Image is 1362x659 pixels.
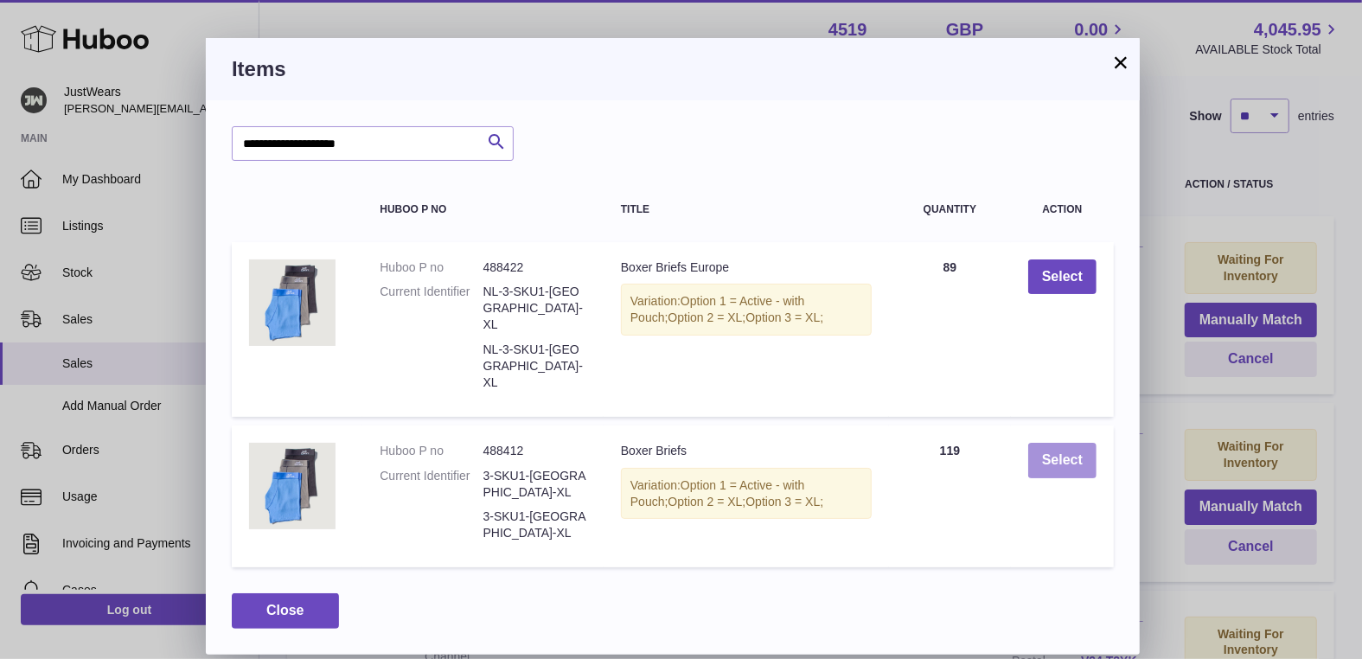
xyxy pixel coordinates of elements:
[668,495,745,509] span: Option 2 = XL;
[745,310,823,324] span: Option 3 = XL;
[630,294,805,324] span: Option 1 = Active - with Pouch;
[483,342,586,391] dd: NL-3-SKU1-[GEOGRAPHIC_DATA]-XL
[668,310,745,324] span: Option 2 = XL;
[266,603,304,617] span: Close
[483,259,586,276] dd: 488422
[621,284,872,336] div: Variation:
[621,468,872,520] div: Variation:
[362,187,604,233] th: Huboo P no
[1028,259,1097,295] button: Select
[483,509,586,541] dd: 3-SKU1-[GEOGRAPHIC_DATA]-XL
[745,495,823,509] span: Option 3 = XL;
[380,468,483,501] dt: Current Identifier
[249,259,336,346] img: Boxer Briefs Europe
[483,468,586,501] dd: 3-SKU1-[GEOGRAPHIC_DATA]-XL
[483,284,586,333] dd: NL-3-SKU1-[GEOGRAPHIC_DATA]-XL
[380,443,483,459] dt: Huboo P no
[249,443,336,529] img: Boxer Briefs
[889,187,1011,233] th: Quantity
[604,187,889,233] th: Title
[889,425,1011,567] td: 119
[483,443,586,459] dd: 488412
[232,55,1114,83] h3: Items
[1011,187,1114,233] th: Action
[621,443,872,459] div: Boxer Briefs
[621,259,872,276] div: Boxer Briefs Europe
[630,478,805,509] span: Option 1 = Active - with Pouch;
[1110,52,1131,73] button: ×
[889,242,1011,417] td: 89
[232,593,339,629] button: Close
[380,284,483,333] dt: Current Identifier
[1028,443,1097,478] button: Select
[380,259,483,276] dt: Huboo P no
